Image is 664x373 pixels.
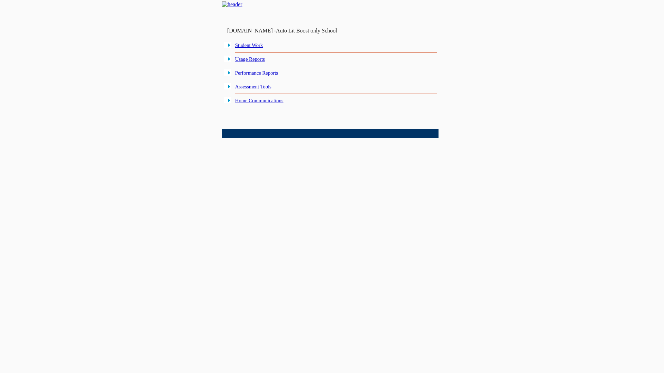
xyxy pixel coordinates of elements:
img: plus.gif [224,42,231,48]
nobr: Auto Lit Boost only School [276,28,337,34]
img: plus.gif [224,69,231,76]
img: plus.gif [224,83,231,89]
td: [DOMAIN_NAME] - [227,28,354,34]
img: header [222,1,242,8]
a: Performance Reports [235,70,278,76]
img: plus.gif [224,97,231,103]
a: Usage Reports [235,56,265,62]
a: Assessment Tools [235,84,271,89]
a: Home Communications [235,98,284,103]
a: Student Work [235,42,263,48]
img: plus.gif [224,56,231,62]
